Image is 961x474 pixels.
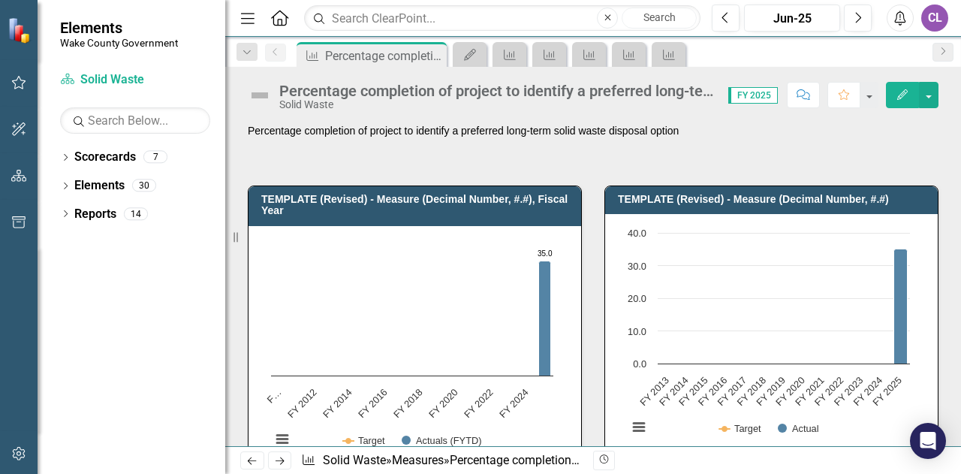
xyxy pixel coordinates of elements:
h3: TEMPLATE (Revised) - Measure (Decimal Number, #.#), Fiscal Year [261,194,574,217]
text: FY 2023 [832,375,866,409]
button: Show Actual [778,424,819,434]
text: FY 2014 [657,375,691,409]
text: FY 2024 [851,375,885,409]
button: Search [622,8,697,29]
text: 40.0 [628,228,646,239]
img: Not Defined [248,83,272,107]
text: Actual [792,423,819,434]
text: FY 2015 [676,375,710,409]
div: » » [301,452,582,469]
svg: Interactive chart [620,225,917,451]
input: Search ClearPoint... [304,5,700,32]
a: Solid Waste [323,453,386,467]
button: Show Actuals (FYTD) [402,436,481,446]
text: Target [358,435,385,446]
g: Actuals (FYTD), series 2 of 2. Bar series with 16 bars. [280,261,551,376]
text: 30.0 [628,261,646,272]
text: F… [265,386,284,405]
text: FY 2017 [715,375,749,409]
text: FY 2022 [462,386,496,420]
div: Percentage completion of project to identify a preferred long-term solid waste disposal option [325,47,443,65]
span: Search [643,11,676,23]
button: View chart menu, Chart [272,429,293,450]
div: Chart. Highcharts interactive chart. [620,225,923,451]
text: Actuals (FYTD) [416,435,481,446]
a: Elements [74,177,125,195]
text: FY 2021 [793,375,827,409]
div: Percentage completion of project to identify a preferred long-term solid waste disposal option [450,453,942,467]
text: FY 2013 [637,375,671,409]
text: FY 2019 [754,375,788,409]
text: FY 2014 [321,386,354,420]
button: Show Target [719,424,761,434]
button: Jun-25 [744,5,840,32]
text: FY 2020 [426,386,460,420]
text: FY 2022 [812,375,846,409]
text: 0.0 [633,358,646,370]
text: 10.0 [628,326,646,337]
path: FY 2025, 35. Actual. [894,249,908,364]
text: FY 2016 [696,375,730,409]
svg: Interactive chart [264,237,561,463]
a: Measures [392,453,444,467]
text: FY 2020 [773,375,807,409]
text: 20.0 [628,293,646,304]
p: Percentage completion of project to identify a preferred long-term solid waste disposal option [248,123,938,138]
button: Show Target [342,436,385,446]
h3: TEMPLATE (Revised) - Measure (Decimal Number, #.#) [618,194,930,205]
div: Percentage completion of project to identify a preferred long-term solid waste disposal option [279,83,713,99]
div: 7 [143,151,167,164]
text: FY 2012 [285,386,319,420]
small: Wake County Government [60,37,178,49]
text: FY 2025 [870,375,904,409]
span: FY 2025 [728,87,778,104]
text: FY 2018 [391,386,425,420]
button: CL [921,5,948,32]
text: Target [734,423,761,434]
a: Reports [74,206,116,223]
g: Actual, series 2 of 2. Bar series with 13 bars. [667,249,908,364]
img: ClearPoint Strategy [7,17,35,44]
text: 35.0 [538,249,553,258]
text: FY 2016 [356,386,390,420]
div: 14 [124,207,148,220]
div: 30 [132,180,156,192]
div: Jun-25 [749,10,835,28]
button: View chart menu, Chart [628,417,649,438]
div: Open Intercom Messenger [910,423,946,459]
div: Solid Waste [279,99,713,110]
span: Elements [60,19,178,37]
text: FY 2024 [497,386,531,420]
div: Chart. Highcharts interactive chart. [264,237,566,463]
input: Search Below... [60,107,210,134]
a: Solid Waste [60,71,210,89]
a: Scorecards [74,149,136,166]
path: FY 2025, 35. Actuals (FYTD). [539,261,551,376]
text: FY 2018 [734,375,768,409]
